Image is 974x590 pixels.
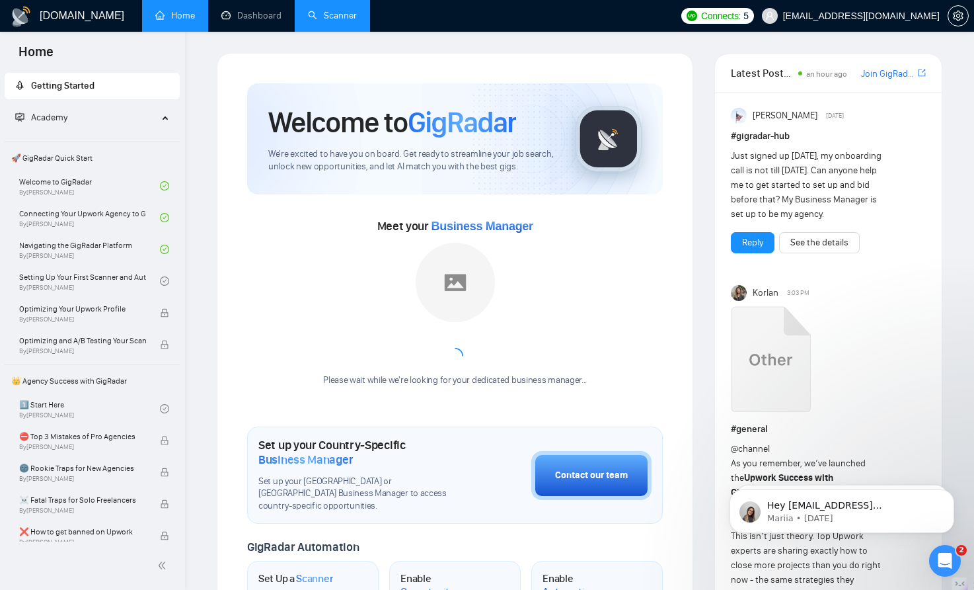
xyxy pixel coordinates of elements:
span: ❌ How to get banned on Upwork [19,525,146,538]
span: loading [445,346,465,366]
span: an hour ago [806,69,847,79]
span: Optimizing and A/B Testing Your Scanner for Better Results [19,334,146,347]
span: 🌚 Rookie Traps for New Agencies [19,462,146,475]
span: Getting Started [31,80,94,91]
button: Reply [731,232,774,253]
a: homeHome [155,10,195,21]
span: GigRadar [408,105,516,140]
span: check-circle [160,404,169,413]
button: setting [948,5,969,26]
a: export [918,67,926,79]
span: Meet your [377,219,533,233]
span: lock [160,499,169,509]
span: Connects: [701,9,741,23]
button: Contact our team [531,451,652,500]
a: searchScanner [308,10,357,21]
span: 5 [743,9,749,23]
span: 2 [956,545,967,556]
a: Reply [742,235,763,250]
div: Just signed up [DATE], my onboarding call is not till [DATE]. Can anyone help me to get started t... [731,149,887,222]
img: Korlan [731,285,747,301]
span: rocket [15,81,24,90]
span: By [PERSON_NAME] [19,443,146,451]
span: Optimizing Your Upwork Profile [19,302,146,316]
span: lock [160,468,169,477]
span: Set up your [GEOGRAPHIC_DATA] or [GEOGRAPHIC_DATA] Business Manager to access country-specific op... [258,476,465,513]
span: fund-projection-screen [15,112,24,122]
a: Setting Up Your First Scanner and Auto-BidderBy[PERSON_NAME] [19,267,160,296]
span: @channel [731,443,770,454]
h1: Welcome to [268,105,516,140]
span: By [PERSON_NAME] [19,316,146,323]
span: check-circle [160,213,169,222]
a: Connecting Your Upwork Agency to GigRadarBy[PERSON_NAME] [19,203,160,232]
span: [DATE] [826,110,844,122]
h1: # gigradar-hub [731,129,926,144]
span: user [765,11,774,21]
a: dashboardDashboard [221,10,281,21]
span: lock [160,436,169,445]
span: export [918,67,926,78]
span: lock [160,531,169,540]
a: Upwork Success with GigRadar.mp4 [731,306,810,417]
span: 🚀 GigRadar Quick Start [6,145,178,171]
img: Anisuzzaman Khan [731,108,747,124]
span: Korlan [753,286,778,300]
span: ☠️ Fatal Traps for Solo Freelancers [19,493,146,507]
span: GigRadar Automation [247,540,359,554]
span: check-circle [160,181,169,190]
span: 3:03 PM [787,287,809,299]
span: By [PERSON_NAME] [19,475,146,483]
span: check-circle [160,245,169,254]
span: By [PERSON_NAME] [19,507,146,515]
iframe: Intercom notifications message [710,462,974,554]
span: Scanner [296,572,333,585]
a: Welcome to GigRadarBy[PERSON_NAME] [19,171,160,200]
span: Business Manager [431,220,533,233]
span: 👑 Agency Success with GigRadar [6,368,178,394]
a: setting [948,11,969,21]
span: By [PERSON_NAME] [19,347,146,355]
button: See the details [779,232,860,253]
span: Academy [15,112,67,123]
span: Home [8,42,64,70]
span: We're excited to have you on board. Get ready to streamline your job search, unlock new opportuni... [268,148,554,173]
span: By [PERSON_NAME] [19,538,146,546]
img: placeholder.png [416,243,495,322]
h1: Set up your Country-Specific [258,438,465,467]
img: gigradar-logo.png [576,106,642,172]
div: Contact our team [555,468,628,483]
div: Please wait while we're looking for your dedicated business manager... [315,374,595,387]
span: Latest Posts from the GigRadar Community [731,65,794,81]
iframe: Intercom live chat [929,545,961,577]
span: Academy [31,112,67,123]
img: upwork-logo.png [687,11,697,21]
span: setting [948,11,968,21]
li: Getting Started [5,73,180,99]
a: See the details [790,235,848,250]
span: check-circle [160,276,169,286]
span: lock [160,340,169,349]
h1: # general [731,422,926,437]
h1: Set Up a [258,572,333,585]
a: 1️⃣ Start HereBy[PERSON_NAME] [19,394,160,423]
span: lock [160,308,169,317]
a: Join GigRadar Slack Community [861,67,915,81]
img: logo [11,6,32,27]
span: double-left [157,559,170,572]
a: Navigating the GigRadar PlatformBy[PERSON_NAME] [19,235,160,264]
span: [PERSON_NAME] [753,108,817,123]
span: Business Manager [258,452,353,467]
span: ⛔ Top 3 Mistakes of Pro Agencies [19,430,146,443]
